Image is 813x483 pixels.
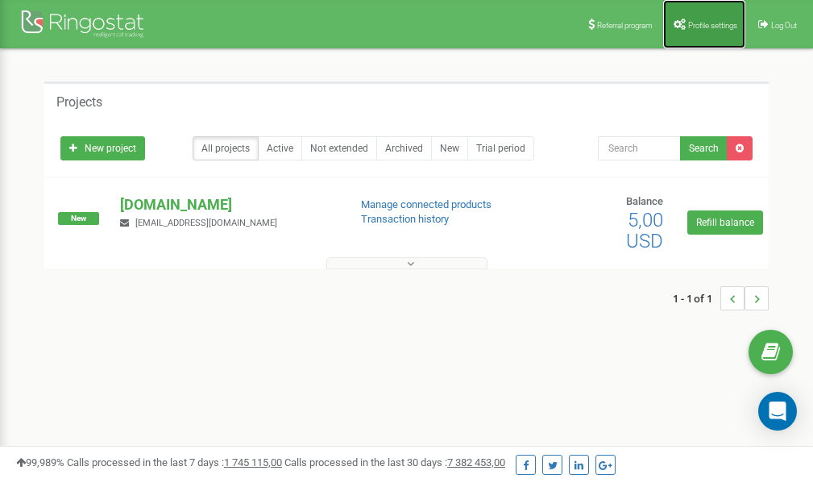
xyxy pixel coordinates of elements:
[673,270,769,327] nav: ...
[16,456,64,468] span: 99,989%
[680,136,728,160] button: Search
[626,209,663,252] span: 5,00 USD
[687,210,763,235] a: Refill balance
[258,136,302,160] a: Active
[626,195,663,207] span: Balance
[58,212,99,225] span: New
[673,286,720,310] span: 1 - 1 of 1
[120,194,334,215] p: [DOMAIN_NAME]
[431,136,468,160] a: New
[597,21,653,30] span: Referral program
[67,456,282,468] span: Calls processed in the last 7 days :
[301,136,377,160] a: Not extended
[447,456,505,468] u: 7 382 453,00
[56,95,102,110] h5: Projects
[361,198,492,210] a: Manage connected products
[361,213,449,225] a: Transaction history
[224,456,282,468] u: 1 745 115,00
[135,218,277,228] span: [EMAIL_ADDRESS][DOMAIN_NAME]
[193,136,259,160] a: All projects
[688,21,737,30] span: Profile settings
[284,456,505,468] span: Calls processed in the last 30 days :
[771,21,797,30] span: Log Out
[467,136,534,160] a: Trial period
[758,392,797,431] div: Open Intercom Messenger
[598,136,681,160] input: Search
[376,136,432,160] a: Archived
[60,136,145,160] a: New project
